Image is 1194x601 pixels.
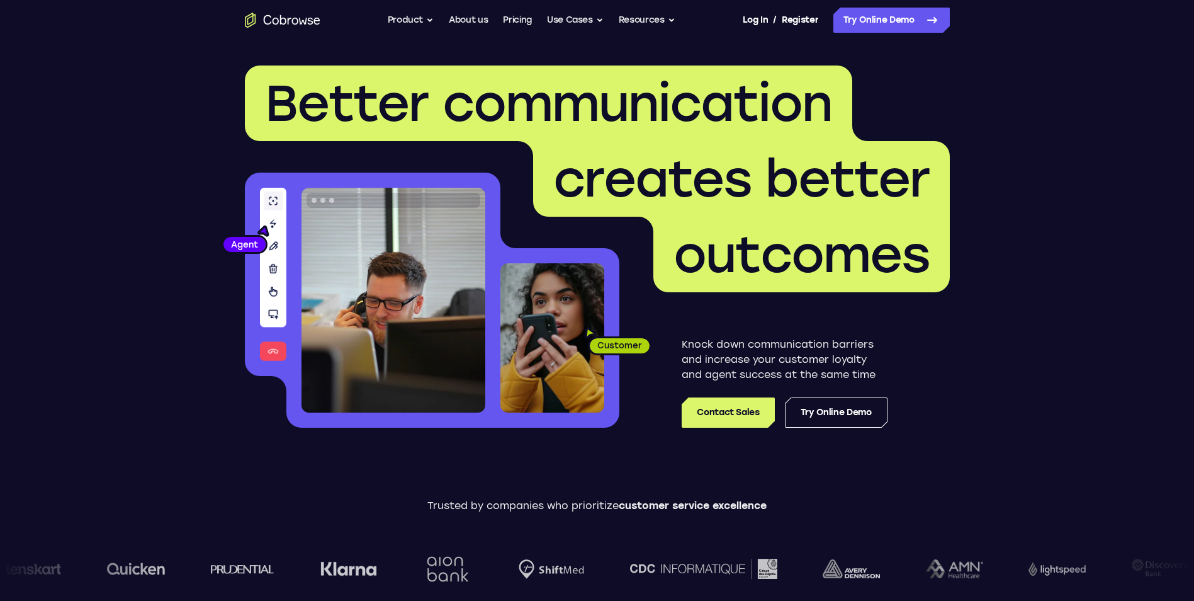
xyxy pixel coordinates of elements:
span: customer service excellence [619,500,767,512]
span: creates better [553,149,930,209]
a: About us [449,8,488,33]
img: Klarna [318,561,375,576]
img: AMN Healthcare [925,559,982,579]
img: prudential [210,564,273,574]
button: Resources [619,8,675,33]
p: Knock down communication barriers and increase your customer loyalty and agent success at the sam... [682,337,887,382]
a: Pricing [503,8,532,33]
span: Better communication [265,73,832,134]
a: Contact Sales [682,398,774,428]
img: A customer support agent talking on the phone [301,188,485,413]
a: Go to the home page [245,13,320,28]
img: A customer holding their phone [500,263,604,413]
a: Try Online Demo [785,398,887,428]
a: Try Online Demo [833,8,950,33]
button: Use Cases [547,8,604,33]
span: / [773,13,777,28]
img: Shiftmed [517,559,583,579]
a: Log In [743,8,768,33]
img: avery-dennison [821,559,879,578]
img: CDC Informatique [629,559,776,578]
span: outcomes [673,224,930,285]
button: Product [388,8,434,33]
img: Aion Bank [421,544,472,595]
a: Register [782,8,818,33]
